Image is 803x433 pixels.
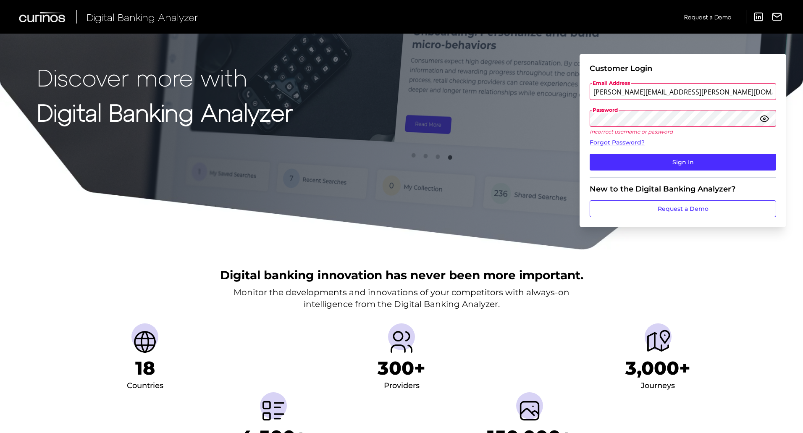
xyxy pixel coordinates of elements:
p: Incorrect username or password [590,129,776,135]
h1: 18 [135,357,155,379]
img: Journeys [645,328,672,355]
span: Request a Demo [684,13,731,21]
h1: 3,000+ [625,357,690,379]
img: Curinos [19,12,66,22]
div: New to the Digital Banking Analyzer? [590,184,776,194]
img: Metrics [260,397,287,424]
p: Discover more with [37,64,293,90]
div: Providers [384,379,420,393]
div: Countries [127,379,163,393]
div: Journeys [641,379,675,393]
div: Customer Login [590,64,776,73]
span: Password [592,107,619,113]
img: Providers [388,328,415,355]
span: Digital Banking Analyzer [87,11,198,23]
img: Countries [131,328,158,355]
button: Sign In [590,154,776,171]
a: Forgot Password? [590,138,776,147]
h2: Digital banking innovation has never been more important. [220,267,583,283]
a: Request a Demo [590,200,776,217]
h1: 300+ [378,357,425,379]
a: Request a Demo [684,10,731,24]
img: Screenshots [516,397,543,424]
strong: Digital Banking Analyzer [37,98,293,126]
p: Monitor the developments and innovations of your competitors with always-on intelligence from the... [234,286,569,310]
span: Email Address [592,80,631,87]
